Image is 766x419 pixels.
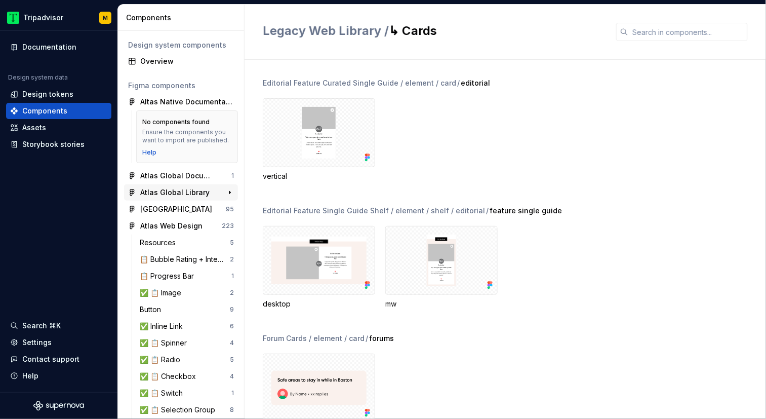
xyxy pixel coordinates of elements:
[230,356,234,364] div: 5
[230,289,234,297] div: 2
[22,106,67,116] div: Components
[136,385,238,401] a: ✅ 📋 Switch1
[385,299,498,309] div: mw
[6,120,111,136] a: Assets
[263,333,365,344] div: Forum Cards / element / card
[140,187,210,198] div: Atlas Global Library
[136,268,238,284] a: 📋 Progress Bar1
[263,23,389,38] span: Legacy Web Library /
[22,139,85,149] div: Storybook stories
[222,222,234,230] div: 223
[2,7,115,28] button: TripadvisorM
[230,372,234,380] div: 4
[369,333,394,344] span: forums
[7,12,19,24] img: 0ed0e8b8-9446-497d-bad0-376821b19aa5.png
[22,371,38,381] div: Help
[140,288,186,298] div: ✅ 📋 Image
[136,352,238,368] a: ✅ 📋 Radio5
[140,304,166,315] div: Button
[230,306,234,314] div: 9
[136,335,238,351] a: ✅ 📋 Spinner4
[136,235,238,251] a: Resources5
[226,205,234,213] div: 95
[103,14,108,22] div: M
[140,371,200,382] div: ✅ 📋 Checkbox
[124,184,238,201] a: Atlas Global Library
[22,321,61,331] div: Search ⌘K
[140,338,191,348] div: ✅ 📋 Spinner
[128,40,234,50] div: Design system components
[143,128,231,144] div: Ensure the components you want to import are published.
[136,285,238,301] a: ✅ 📋 Image2
[140,321,187,331] div: ✅ Inline Link
[136,318,238,334] a: ✅ Inline Link6
[230,339,234,347] div: 4
[231,272,234,280] div: 1
[140,254,230,264] div: 📋 Bubble Rating + Interactive Bubble Rating
[230,322,234,330] div: 6
[143,118,210,126] div: No components found
[263,206,485,216] div: Editorial Feature Single Guide Shelf / element / shelf / editorial
[124,168,238,184] a: Atlas Global Documentation1
[6,136,111,153] a: Storybook stories
[136,301,238,318] a: Button9
[140,56,234,66] div: Overview
[6,318,111,334] button: Search ⌘K
[140,221,203,231] div: Atlas Web Design
[486,206,489,216] span: /
[6,86,111,102] a: Design tokens
[126,13,240,23] div: Components
[22,42,76,52] div: Documentation
[230,239,234,247] div: 5
[230,255,234,263] div: 2
[263,226,375,309] div: desktop
[22,337,52,348] div: Settings
[140,204,212,214] div: [GEOGRAPHIC_DATA]
[457,78,460,88] span: /
[6,39,111,55] a: Documentation
[22,123,46,133] div: Assets
[140,405,220,415] div: ✅ 📋 Selection Group
[22,354,79,364] div: Contact support
[231,389,234,397] div: 1
[366,333,368,344] span: /
[140,97,234,107] div: Altas Native Documentation
[263,171,375,181] div: vertical
[140,355,185,365] div: ✅ 📋 Radio
[230,406,234,414] div: 8
[136,402,238,418] a: ✅ 📋 Selection Group8
[124,218,238,234] a: Atlas Web Design223
[136,368,238,385] a: ✅ 📋 Checkbox4
[140,171,216,181] div: Atlas Global Documentation
[385,226,498,309] div: mw
[128,81,234,91] div: Figma components
[124,94,238,110] a: Altas Native Documentation
[6,368,111,384] button: Help
[143,148,157,157] a: Help
[263,23,604,39] h2: ↳ Cards
[140,271,198,281] div: 📋 Progress Bar
[124,53,238,69] a: Overview
[263,98,375,181] div: vertical
[490,206,562,216] span: feature single guide
[8,73,68,82] div: Design system data
[231,172,234,180] div: 1
[140,238,180,248] div: Resources
[33,401,84,411] svg: Supernova Logo
[23,13,63,23] div: Tripadvisor
[136,251,238,268] a: 📋 Bubble Rating + Interactive Bubble Rating2
[22,89,73,99] div: Design tokens
[263,78,456,88] div: Editorial Feature Curated Single Guide / element / card
[6,334,111,351] a: Settings
[140,388,187,398] div: ✅ 📋 Switch
[628,23,748,41] input: Search in components...
[124,201,238,217] a: [GEOGRAPHIC_DATA]95
[263,299,375,309] div: desktop
[461,78,490,88] span: editorial
[6,351,111,367] button: Contact support
[6,103,111,119] a: Components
